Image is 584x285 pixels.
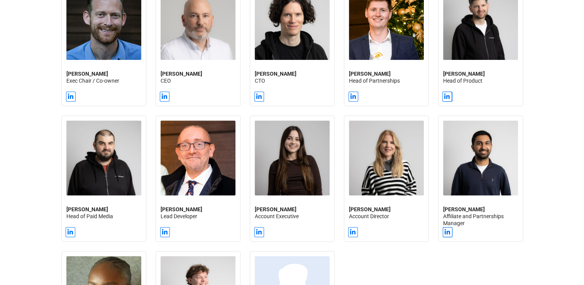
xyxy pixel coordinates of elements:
[255,120,330,195] img: 2183-genie-2024-356
[66,206,108,212] strong: [PERSON_NAME]
[349,206,391,212] strong: [PERSON_NAME]
[443,206,485,212] strong: [PERSON_NAME]
[161,206,235,220] h2: Lead Developer
[66,206,141,220] h2: Head of Paid Media
[443,70,518,84] h2: Head of Product
[255,206,296,212] strong: [PERSON_NAME]
[443,71,485,77] strong: [PERSON_NAME]
[161,70,235,84] h2: CEO
[443,206,518,227] h2: Affiliate and Partnerships Manager
[443,120,518,195] img: 2183-genie-2024-320
[255,206,330,220] h2: Account Executive
[349,120,424,195] img: HelenSaundersHeadshot2024
[66,70,141,84] h2: Exec Chair / Co-owner
[66,71,108,77] strong: [PERSON_NAME]
[161,71,202,77] strong: [PERSON_NAME]
[66,120,141,195] img: 2183-genie-2024-174
[349,206,424,220] h2: Account Director
[255,70,330,84] h2: CTO
[161,206,202,212] strong: [PERSON_NAME]
[255,71,296,77] b: [PERSON_NAME]
[349,71,391,77] strong: [PERSON_NAME]
[349,70,424,84] h2: Head of Partnerships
